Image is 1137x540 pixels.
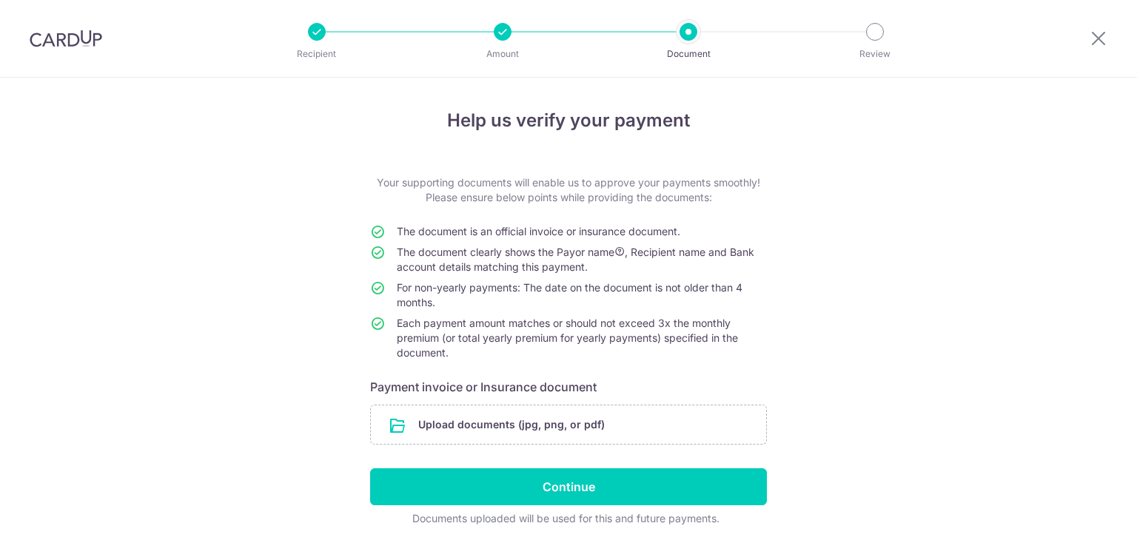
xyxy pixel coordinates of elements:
[370,175,767,205] p: Your supporting documents will enable us to approve your payments smoothly! Please ensure below p...
[1042,496,1122,533] iframe: Opens a widget where you can find more information
[370,378,767,396] h6: Payment invoice or Insurance document
[370,468,767,505] input: Continue
[262,47,372,61] p: Recipient
[397,246,754,273] span: The document clearly shows the Payor name , Recipient name and Bank account details matching this...
[634,47,743,61] p: Document
[397,317,738,359] span: Each payment amount matches or should not exceed 3x the monthly premium (or total yearly premium ...
[820,47,930,61] p: Review
[397,281,742,308] span: For non-yearly payments: The date on the document is not older than 4 months.
[370,107,767,134] h4: Help us verify your payment
[397,225,680,237] span: The document is an official invoice or insurance document.
[370,405,767,445] div: Upload documents (jpg, png, or pdf)
[448,47,557,61] p: Amount
[30,30,102,47] img: CardUp
[370,511,761,526] div: Documents uploaded will be used for this and future payments.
